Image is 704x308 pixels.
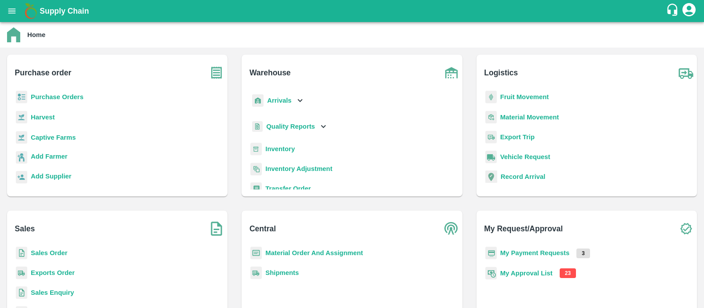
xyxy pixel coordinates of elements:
[31,152,67,163] a: Add Farmer
[249,67,291,79] b: Warehouse
[500,93,549,100] a: Fruit Movement
[31,114,55,121] a: Harvest
[16,171,27,184] img: supplier
[500,134,535,141] a: Export Trip
[250,247,262,260] img: centralMaterial
[681,2,697,20] div: account of current user
[440,218,462,240] img: central
[666,3,681,19] div: customer-support
[440,62,462,84] img: warehouse
[250,118,328,136] div: Quality Reports
[265,269,299,276] a: Shipments
[500,249,570,256] a: My Payment Requests
[500,153,550,160] a: Vehicle Request
[15,223,35,235] b: Sales
[252,94,264,107] img: whArrival
[31,171,71,183] a: Add Supplier
[16,131,27,144] img: harvest
[675,218,697,240] img: check
[501,173,546,180] a: Record Arrival
[27,31,45,38] b: Home
[31,289,74,296] a: Sales Enquiry
[16,151,27,164] img: farmer
[500,270,553,277] a: My Approval List
[2,1,22,21] button: open drawer
[250,267,262,279] img: shipments
[252,121,263,132] img: qualityReport
[250,91,305,111] div: Arrivals
[265,185,311,192] a: Transfer Order
[500,114,559,121] a: Material Movement
[266,123,315,130] b: Quality Reports
[16,91,27,104] img: reciept
[7,27,20,42] img: home
[485,151,497,163] img: vehicle
[485,131,497,144] img: delivery
[265,249,363,256] a: Material Order And Assignment
[265,165,332,172] a: Inventory Adjustment
[250,182,262,195] img: whTransfer
[485,247,497,260] img: payment
[250,143,262,156] img: whInventory
[484,67,518,79] b: Logistics
[31,173,71,180] b: Add Supplier
[485,171,497,183] img: recordArrival
[40,7,89,15] b: Supply Chain
[249,223,276,235] b: Central
[15,67,71,79] b: Purchase order
[16,286,27,299] img: sales
[16,247,27,260] img: sales
[485,91,497,104] img: fruit
[205,62,227,84] img: purchase
[485,111,497,124] img: material
[250,163,262,175] img: inventory
[265,145,295,152] a: Inventory
[560,268,576,278] p: 23
[31,93,84,100] a: Purchase Orders
[576,249,590,258] p: 3
[675,62,697,84] img: truck
[40,5,666,17] a: Supply Chain
[31,153,67,160] b: Add Farmer
[31,269,75,276] a: Exports Order
[484,223,563,235] b: My Request/Approval
[205,218,227,240] img: soSales
[31,249,67,256] a: Sales Order
[267,97,291,104] b: Arrivals
[31,134,76,141] a: Captive Farms
[485,267,497,280] img: approval
[22,2,40,20] img: logo
[16,111,27,124] img: harvest
[16,267,27,279] img: shipments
